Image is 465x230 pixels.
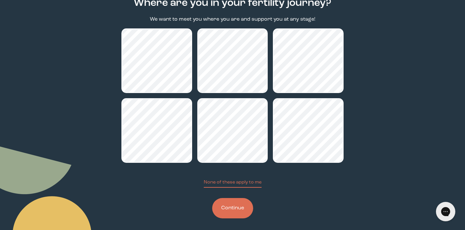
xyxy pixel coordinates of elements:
[150,16,315,23] p: We want to meet you where you are and support you at any stage!
[204,179,262,188] button: None of these apply to me
[433,200,459,224] iframe: Gorgias live chat messenger
[212,198,253,218] button: Continue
